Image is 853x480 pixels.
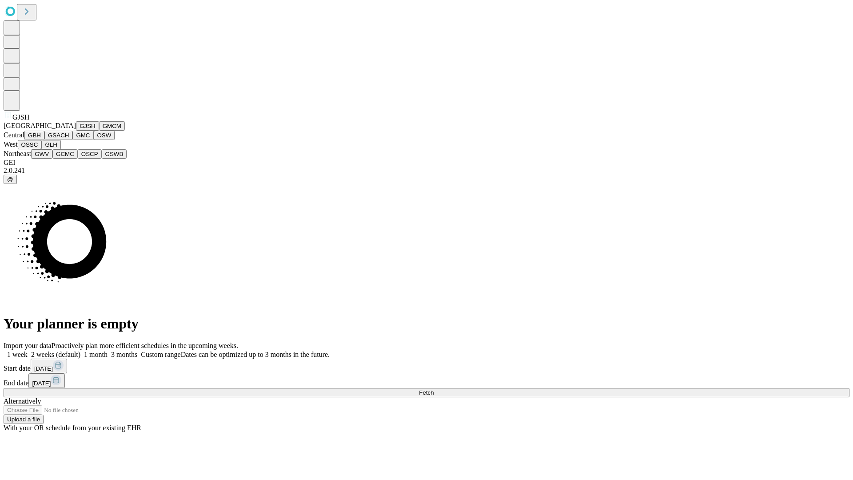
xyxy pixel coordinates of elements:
[4,122,76,129] span: [GEOGRAPHIC_DATA]
[4,359,849,373] div: Start date
[4,159,849,167] div: GEI
[28,373,65,388] button: [DATE]
[4,424,141,432] span: With your OR schedule from your existing EHR
[12,113,29,121] span: GJSH
[31,149,52,159] button: GWV
[4,175,17,184] button: @
[419,389,434,396] span: Fetch
[78,149,102,159] button: OSCP
[4,140,18,148] span: West
[4,131,24,139] span: Central
[18,140,42,149] button: OSSC
[4,415,44,424] button: Upload a file
[4,397,41,405] span: Alternatively
[32,380,51,387] span: [DATE]
[31,359,67,373] button: [DATE]
[7,351,28,358] span: 1 week
[41,140,60,149] button: GLH
[52,342,238,349] span: Proactively plan more efficient schedules in the upcoming weeks.
[84,351,108,358] span: 1 month
[7,176,13,183] span: @
[99,121,125,131] button: GMCM
[4,316,849,332] h1: Your planner is empty
[4,388,849,397] button: Fetch
[141,351,180,358] span: Custom range
[34,365,53,372] span: [DATE]
[181,351,330,358] span: Dates can be optimized up to 3 months in the future.
[76,121,99,131] button: GJSH
[72,131,93,140] button: GMC
[4,373,849,388] div: End date
[94,131,115,140] button: OSW
[4,150,31,157] span: Northeast
[24,131,44,140] button: GBH
[4,167,849,175] div: 2.0.241
[111,351,137,358] span: 3 months
[31,351,80,358] span: 2 weeks (default)
[52,149,78,159] button: GCMC
[102,149,127,159] button: GSWB
[44,131,72,140] button: GSACH
[4,342,52,349] span: Import your data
